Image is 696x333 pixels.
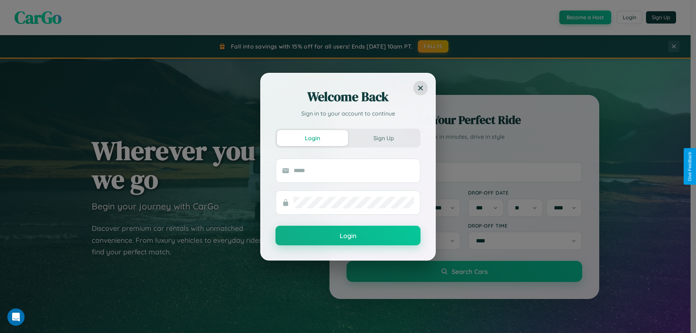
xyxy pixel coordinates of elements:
[348,130,419,146] button: Sign Up
[275,226,420,245] button: Login
[687,152,692,181] div: Give Feedback
[7,308,25,326] iframe: Intercom live chat
[277,130,348,146] button: Login
[275,109,420,118] p: Sign in to your account to continue
[275,88,420,105] h2: Welcome Back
